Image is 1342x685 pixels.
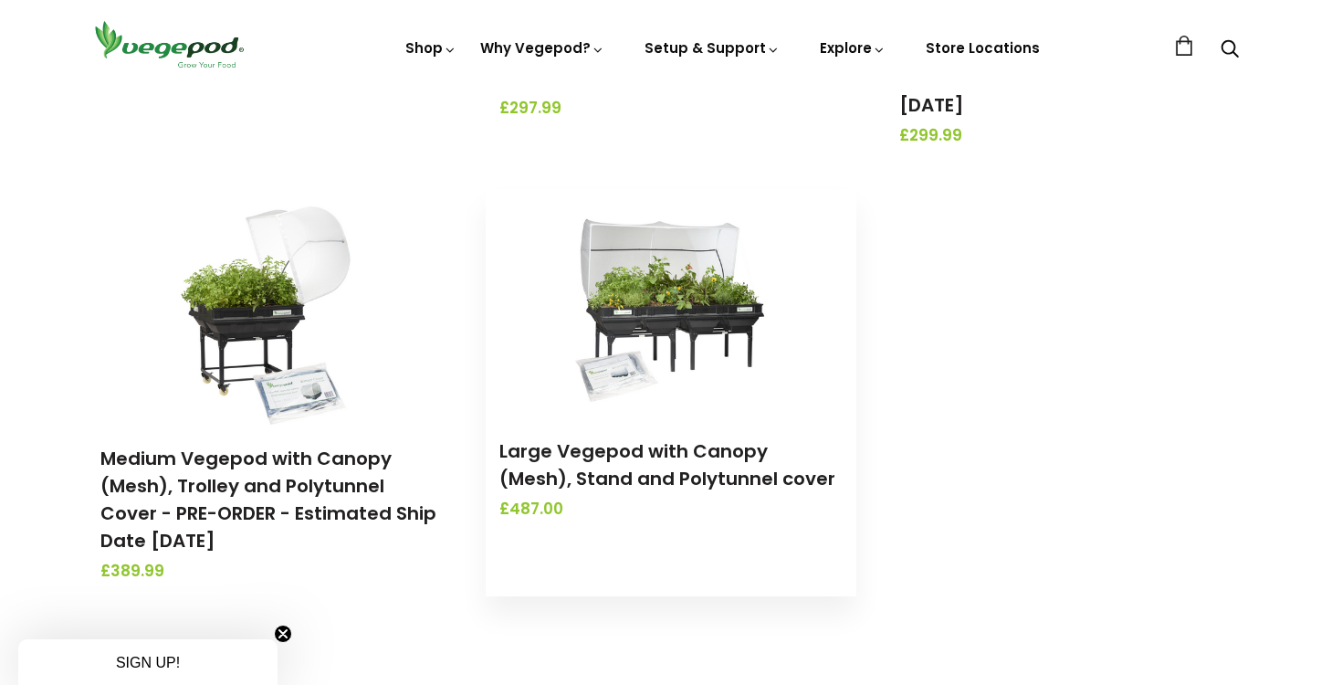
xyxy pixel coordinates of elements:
[405,38,456,58] a: Shop
[176,196,368,425] img: Medium Vegepod with Canopy (Mesh), Trolley and Polytunnel Cover - PRE-ORDER - Estimated Ship Date...
[116,655,180,670] span: SIGN UP!
[899,124,1242,148] span: £299.99
[499,97,842,121] span: £297.99
[100,560,443,584] span: £389.99
[499,438,835,491] a: Large Vegepod with Canopy (Mesh), Stand and Polytunnel cover
[575,189,767,417] img: Large Vegepod with Canopy (Mesh), Stand and Polytunnel cover
[100,446,436,553] a: Medium Vegepod with Canopy (Mesh), Trolley and Polytunnel Cover - PRE-ORDER - Estimated Ship Date...
[274,625,292,643] button: Close teaser
[820,38,886,58] a: Explore
[499,10,783,90] a: Small Vegepod with Canopy (Mesh), Trolley and Polytunnel Cover
[645,38,780,58] a: Setup & Support
[18,639,278,685] div: SIGN UP!Close teaser
[1221,41,1239,60] a: Search
[926,38,1040,58] a: Store Locations
[499,498,842,522] span: £487.00
[899,10,1235,118] a: Medium Vegepod with Canopy (Mesh), Stand and Polytunnel cover - PRE-ORDER - Estimated Ship Date [...
[87,18,251,70] img: Vegepod
[480,38,604,58] a: Why Vegepod?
